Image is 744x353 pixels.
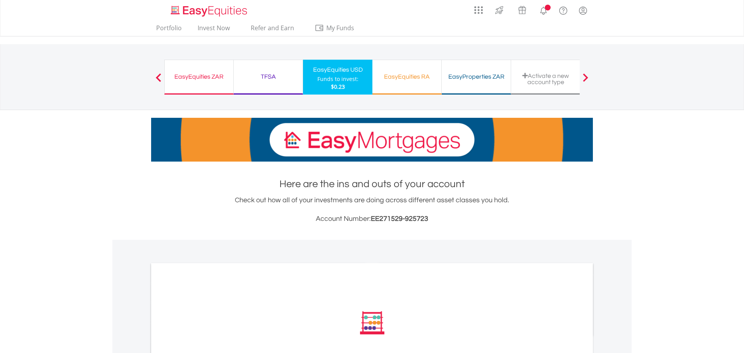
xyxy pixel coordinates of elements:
[469,2,488,14] a: AppsGrid
[516,72,575,85] div: Activate a new account type
[153,24,185,36] a: Portfolio
[446,71,506,82] div: EasyProperties ZAR
[169,71,229,82] div: EasyEquities ZAR
[371,215,428,222] span: EE271529-925723
[377,71,437,82] div: EasyEquities RA
[308,64,368,75] div: EasyEquities USD
[151,214,593,224] h3: Account Number:
[151,118,593,162] img: EasyMortage Promotion Banner
[151,177,593,191] h1: Here are the ins and outs of your account
[331,83,345,90] span: $0.23
[243,24,302,36] a: Refer and Earn
[534,2,553,17] a: Notifications
[573,2,593,19] a: My Profile
[511,2,534,16] a: Vouchers
[553,2,573,17] a: FAQ's and Support
[169,5,250,17] img: EasyEquities_Logo.png
[195,24,233,36] a: Invest Now
[317,75,358,83] div: Funds to invest:
[315,23,365,33] span: My Funds
[251,24,294,32] span: Refer and Earn
[493,4,506,16] img: thrive-v2.svg
[238,71,298,82] div: TFSA
[151,195,593,224] div: Check out how all of your investments are doing across different asset classes you hold.
[168,2,250,17] a: Home page
[474,6,483,14] img: grid-menu-icon.svg
[516,4,529,16] img: vouchers-v2.svg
